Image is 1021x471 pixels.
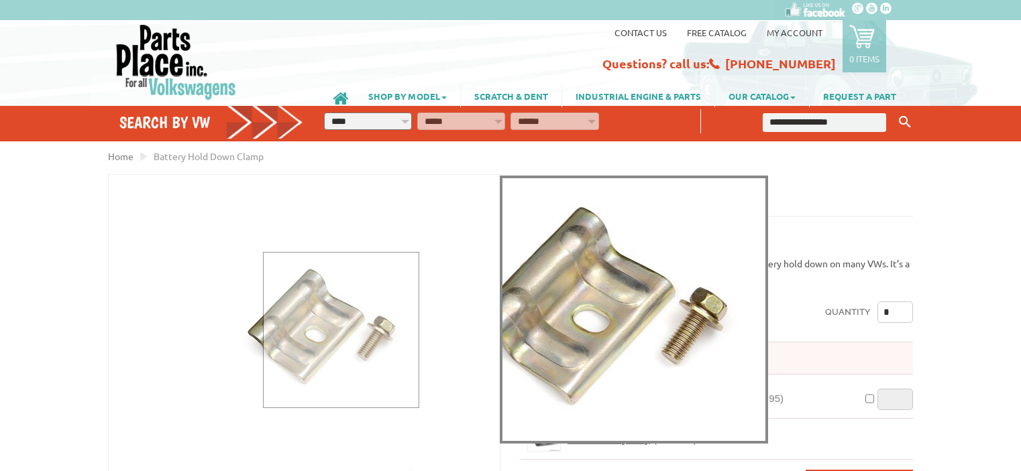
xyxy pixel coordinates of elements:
[767,27,822,38] a: My Account
[115,23,237,100] img: Parts Place Inc!
[154,150,264,162] span: Battery Hold Down Clamp
[810,84,910,107] a: REQUEST A PART
[355,84,460,107] a: SHOP BY MODEL
[825,301,871,323] label: Quantity
[849,53,879,64] p: 0 items
[843,20,886,72] a: 0 items
[461,84,561,107] a: SCRATCH & DENT
[687,27,747,38] a: Free Catalog
[895,111,915,133] button: Keyword Search
[562,84,714,107] a: INDUSTRIAL ENGINE & PARTS
[119,113,303,132] h4: Search by VW
[715,84,809,107] a: OUR CATALOG
[614,27,667,38] a: Contact us
[521,174,728,196] b: Battery Hold Down Clamp
[108,150,133,162] a: Home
